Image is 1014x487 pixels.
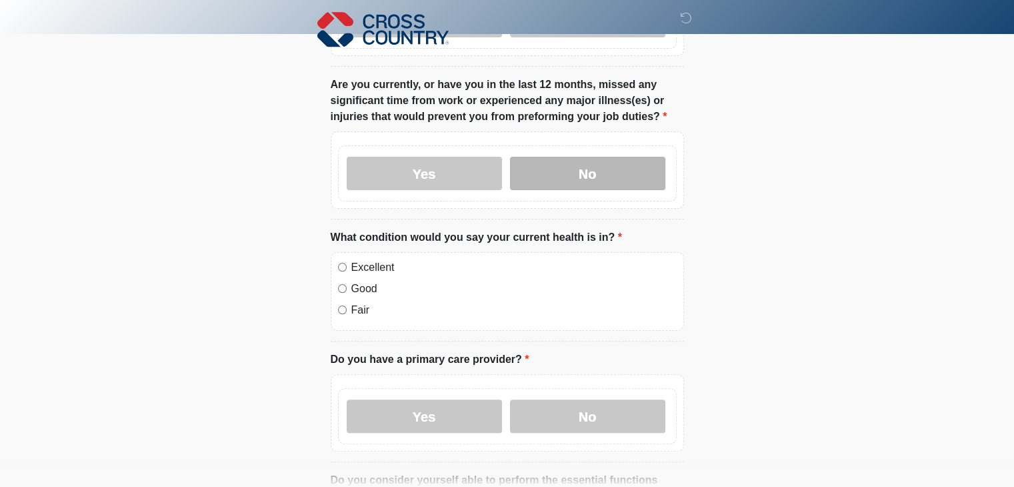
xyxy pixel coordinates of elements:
label: No [510,157,665,190]
label: No [510,400,665,433]
label: Excellent [351,260,677,276]
input: Excellent [338,263,347,272]
label: Yes [347,157,502,190]
input: Fair [338,306,347,314]
label: What condition would you say your current health is in? [331,229,622,246]
label: Good [351,281,677,297]
label: Fair [351,302,677,318]
label: Do you have a primary care provider? [331,352,529,368]
input: Good [338,284,347,293]
label: Are you currently, or have you in the last 12 months, missed any significant time from work or ex... [331,77,684,125]
label: Yes [347,400,502,433]
img: Cross Country Logo [317,10,449,49]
